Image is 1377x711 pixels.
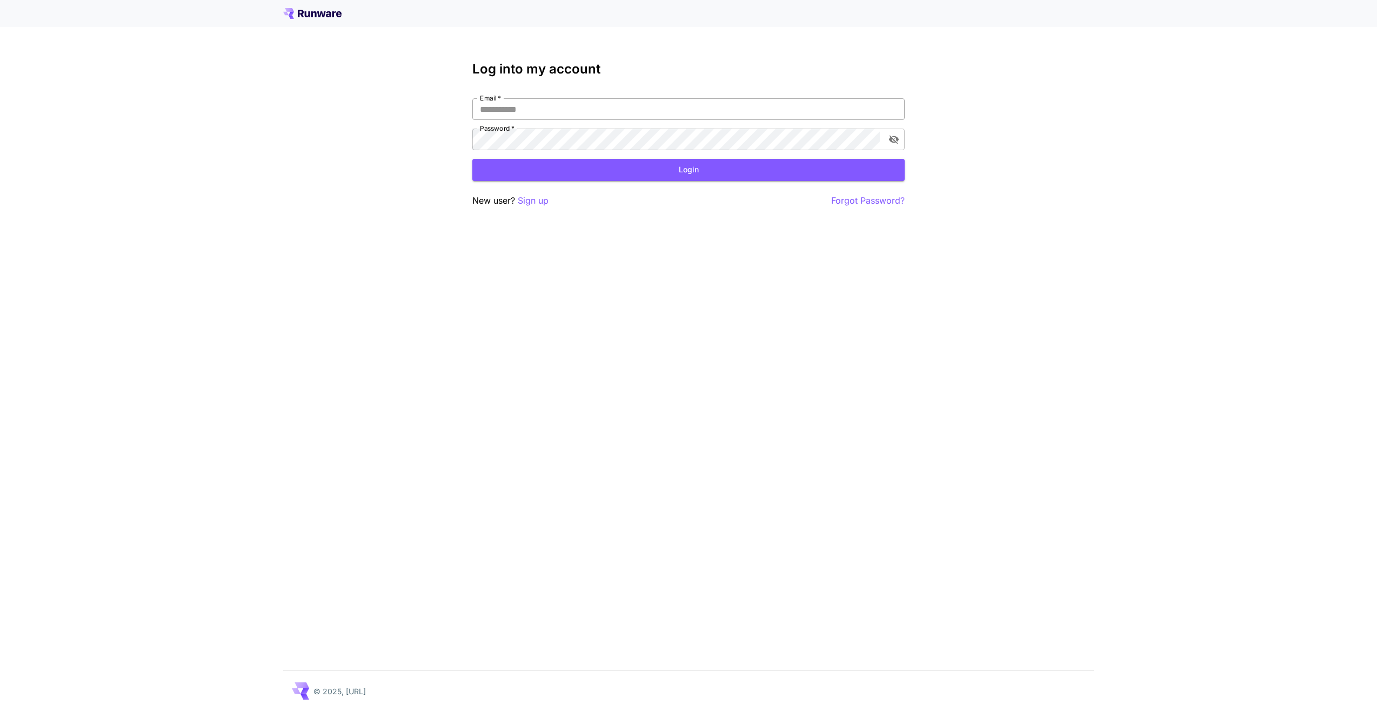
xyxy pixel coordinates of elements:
[472,62,905,77] h3: Log into my account
[313,686,366,697] p: © 2025, [URL]
[480,124,514,133] label: Password
[518,194,549,207] button: Sign up
[831,194,905,207] button: Forgot Password?
[884,130,904,149] button: toggle password visibility
[480,93,501,103] label: Email
[472,159,905,181] button: Login
[472,194,549,207] p: New user?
